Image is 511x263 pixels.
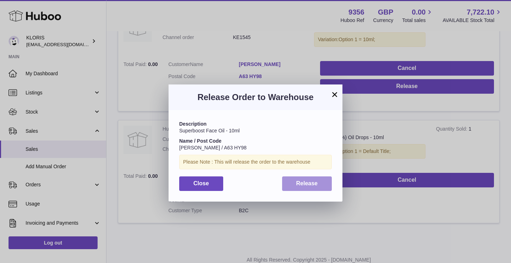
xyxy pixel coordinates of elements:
[282,176,332,191] button: Release
[296,180,318,186] span: Release
[179,138,221,144] strong: Name / Post Code
[179,176,223,191] button: Close
[179,155,332,169] div: Please Note : This will release the order to the warehouse
[179,121,207,127] strong: Description
[179,92,332,103] h3: Release Order to Warehouse
[193,180,209,186] span: Close
[330,90,339,99] button: ×
[179,145,247,150] span: [PERSON_NAME] / A63 HY98
[179,128,240,133] span: Superboost Face Oil - 10ml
